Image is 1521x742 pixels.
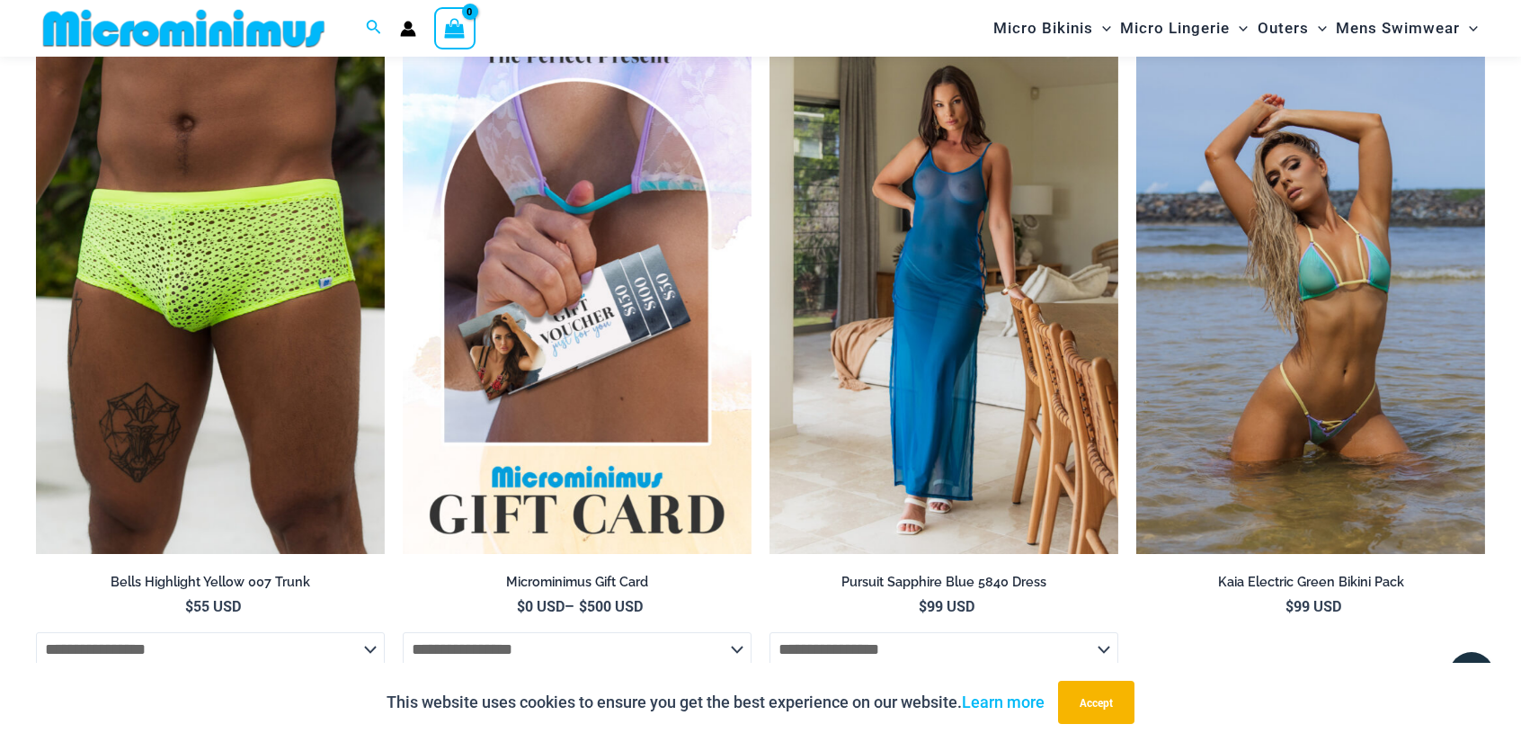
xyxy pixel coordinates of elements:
bdi: 500 USD [579,596,643,615]
bdi: 99 USD [919,596,974,615]
img: Featured Gift Card [403,31,752,554]
a: Pursuit Sapphire Blue 5840 Dress 02Pursuit Sapphire Blue 5840 Dress 04Pursuit Sapphire Blue 5840 ... [769,31,1118,554]
a: OutersMenu ToggleMenu Toggle [1253,5,1331,51]
a: Bells Highlight Yellow 007 Trunk 01Bells Highlight Yellow 007 Trunk 03Bells Highlight Yellow 007 ... [36,31,385,554]
a: Learn more [962,693,1045,711]
span: Menu Toggle [1309,5,1327,51]
a: Mens SwimwearMenu ToggleMenu Toggle [1331,5,1482,51]
a: Kaia Electric Green Bikini Pack [1136,574,1485,597]
span: $ [185,596,193,615]
a: Micro LingerieMenu ToggleMenu Toggle [1116,5,1252,51]
span: $ [1285,596,1294,615]
h2: Pursuit Sapphire Blue 5840 Dress [769,574,1118,591]
span: $ [919,596,927,615]
a: Bells Highlight Yellow 007 Trunk [36,574,385,597]
a: Account icon link [400,21,416,37]
span: Micro Bikinis [993,5,1093,51]
span: Menu Toggle [1460,5,1478,51]
span: Outers [1258,5,1309,51]
h2: Kaia Electric Green Bikini Pack [1136,574,1485,591]
a: Search icon link [366,17,382,40]
span: Menu Toggle [1093,5,1111,51]
bdi: 99 USD [1285,596,1341,615]
span: Menu Toggle [1230,5,1248,51]
img: MM SHOP LOGO FLAT [36,8,332,49]
span: $ [579,596,587,615]
button: Accept [1058,681,1134,724]
img: Kaia Electric Green 305 Top 445 Thong 05 [1136,31,1485,554]
a: Microminimus Gift Card [403,574,752,597]
a: Kaia Electric Green 305 Top 445 Thong 04Kaia Electric Green 305 Top 445 Thong 05Kaia Electric Gre... [1136,31,1485,554]
span: Micro Lingerie [1120,5,1230,51]
img: Bells Highlight Yellow 007 Trunk 01 [36,31,385,554]
a: View Shopping Cart, empty [434,7,476,49]
a: Micro BikinisMenu ToggleMenu Toggle [989,5,1116,51]
p: This website uses cookies to ensure you get the best experience on our website. [387,689,1045,716]
nav: Site Navigation [986,3,1485,54]
span: $ [517,596,525,615]
h2: Bells Highlight Yellow 007 Trunk [36,574,385,591]
bdi: 55 USD [185,596,241,615]
span: – [403,596,752,616]
span: Mens Swimwear [1336,5,1460,51]
h2: Microminimus Gift Card [403,574,752,591]
a: Pursuit Sapphire Blue 5840 Dress [769,574,1118,597]
bdi: 0 USD [517,596,565,615]
img: Pursuit Sapphire Blue 5840 Dress 02 [769,31,1118,554]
